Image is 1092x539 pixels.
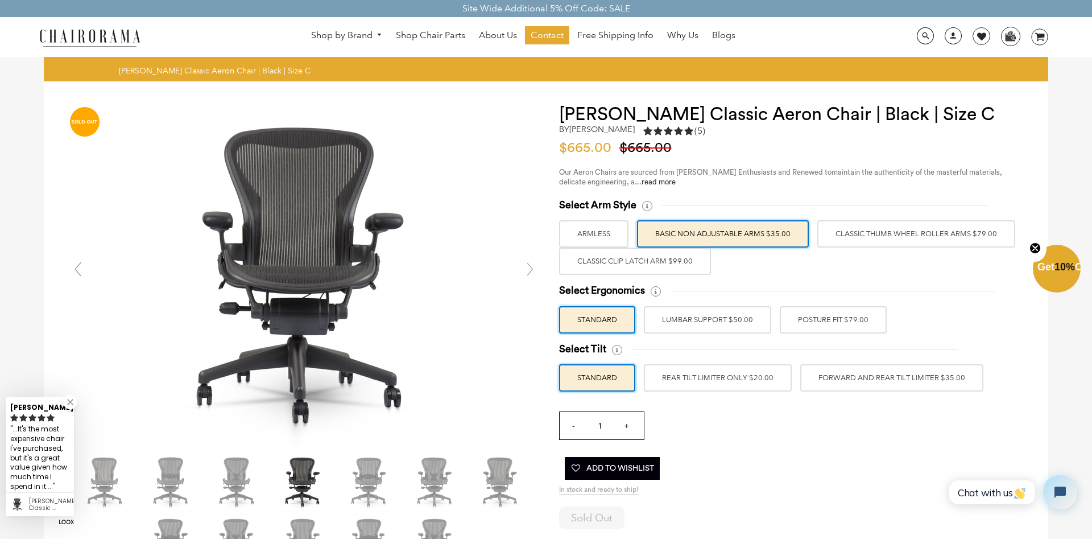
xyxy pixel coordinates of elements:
span: [PERSON_NAME] Classic Aeron Chair | Black | Size C [119,65,311,76]
span: Shop Chair Parts [396,30,465,42]
span: Why Us [667,30,698,42]
label: Classic Clip Latch Arm $99.00 [559,248,711,275]
a: 5.0 rating (5 votes) [643,125,705,140]
label: LUMBAR SUPPORT $50.00 [644,306,771,334]
span: Sold Out [571,512,613,524]
a: About Us [473,26,523,44]
span: (5) [694,125,705,137]
label: FORWARD AND REAR TILT LIMITER $35.00 [800,364,983,392]
span: Select Tilt [559,343,606,356]
span: 10% [1054,261,1075,273]
span: $665.00 [559,141,617,155]
img: Herman Miller Classic Aeron Chair | Black | Size C - chairorama [209,454,266,511]
img: DSC_4924_1c854eed-05eb-4745-810f-ca5e592989c0_grande.jpg [134,104,475,446]
h1: [PERSON_NAME] Classic Aeron Chair | Black | Size C [559,104,1026,125]
label: ARMLESS [559,220,628,248]
svg: rating icon full [47,414,55,422]
input: + [613,412,640,439]
label: STANDARD [559,306,635,334]
div: ...It's the most expensive chair I've purchased, but it's a great value given how much time I spe... [10,423,69,493]
a: Blogs [706,26,741,44]
span: Blogs [712,30,735,42]
span: Free Shipping Info [577,30,653,42]
svg: rating icon full [28,414,36,422]
a: Why Us [661,26,704,44]
div: Get10%OffClose teaser [1033,246,1081,294]
label: STANDARD [559,364,635,392]
button: Sold Out [559,507,624,529]
div: 5.0 rating (5 votes) [643,125,705,137]
img: Herman Miller Classic Aeron Chair | Black | Size C - chairorama [473,454,530,511]
a: Shop by Brand [305,27,388,44]
input: - [560,412,587,439]
img: Herman Miller Classic Aeron Chair | Black | Size C - chairorama [407,454,464,511]
img: WhatsApp_Image_2024-07-12_at_16.23.01.webp [1002,27,1019,44]
label: POSTURE FIT $79.00 [780,306,887,334]
a: read more [642,178,676,186]
span: Select Ergonomics [559,284,645,297]
span: About Us [479,30,517,42]
button: Add To Wishlist [565,457,660,480]
iframe: Tidio Chat [937,466,1087,519]
img: Herman Miller Classic Aeron Chair | Black | Size C - chairorama [143,454,200,511]
img: Herman Miller Classic Aeron Chair | Black | Size C - chairorama [341,454,398,511]
svg: rating icon full [19,414,27,422]
div: [PERSON_NAME] [10,398,69,413]
span: In stock and ready to ship! [559,485,639,495]
span: $665.00 [619,141,677,155]
a: [PERSON_NAME] [569,124,635,134]
label: Classic Thumb Wheel Roller Arms $79.00 [817,220,1015,248]
img: Herman Miller Classic Aeron Chair | Black | Size C - chairorama [275,454,332,511]
a: Free Shipping Info [572,26,659,44]
nav: breadcrumbs [119,65,315,76]
button: Close teaser [1024,236,1046,262]
svg: rating icon full [38,414,45,422]
text: SOLD-OUT [71,119,97,125]
svg: rating icon full [10,414,18,422]
img: chairorama [33,27,147,47]
a: Contact [525,26,569,44]
span: Add To Wishlist [570,457,654,480]
div: Herman Miller Classic Aeron Chair | Black | Size C [29,498,69,512]
label: BASIC NON ADJUSTABLE ARMS $35.00 [637,220,809,248]
span: Our Aeron Chairs are sourced from [PERSON_NAME] Enthusiasts and Renewed to [559,168,832,176]
span: Contact [531,30,564,42]
span: Get Off [1037,261,1090,273]
h2: by [559,125,635,134]
span: Select Arm Style [559,199,636,212]
nav: DesktopNavigation [195,26,852,47]
img: Herman Miller Classic Aeron Chair | Black | Size C - chairorama [77,454,134,511]
a: Shop Chair Parts [390,26,471,44]
label: REAR TILT LIMITER ONLY $20.00 [644,364,792,392]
